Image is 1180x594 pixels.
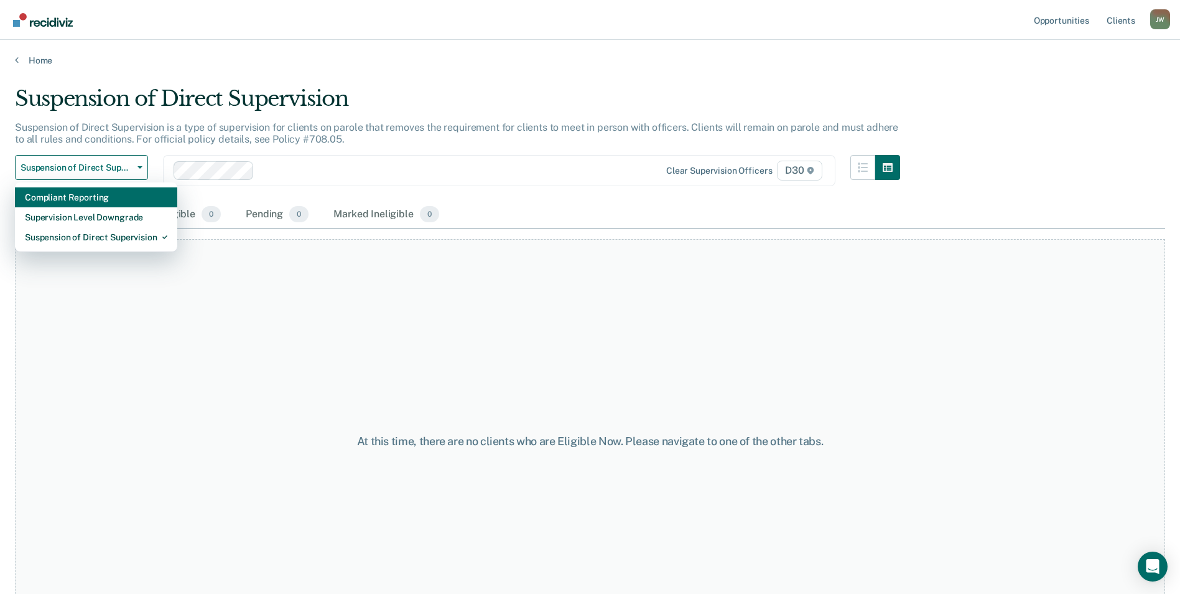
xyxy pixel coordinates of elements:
div: Suspension of Direct Supervision [15,86,900,121]
div: Supervision Level Downgrade [25,207,167,227]
span: 0 [202,206,221,222]
a: Home [15,55,1165,66]
span: 0 [289,206,309,222]
div: Suspension of Direct Supervision [25,227,167,247]
div: Clear supervision officers [666,166,772,176]
p: Suspension of Direct Supervision is a type of supervision for clients on parole that removes the ... [15,121,898,145]
span: Suspension of Direct Supervision [21,163,132,173]
button: Suspension of Direct Supervision [15,155,148,180]
button: Profile dropdown button [1150,9,1170,29]
div: Open Intercom Messenger [1138,552,1168,582]
div: Compliant Reporting [25,187,167,207]
div: Pending0 [243,201,311,229]
span: D30 [777,161,822,181]
span: 0 [420,206,439,222]
div: Marked Ineligible0 [331,201,442,229]
div: J W [1150,9,1170,29]
div: At this time, there are no clients who are Eligible Now. Please navigate to one of the other tabs. [303,435,878,448]
img: Recidiviz [13,13,73,27]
